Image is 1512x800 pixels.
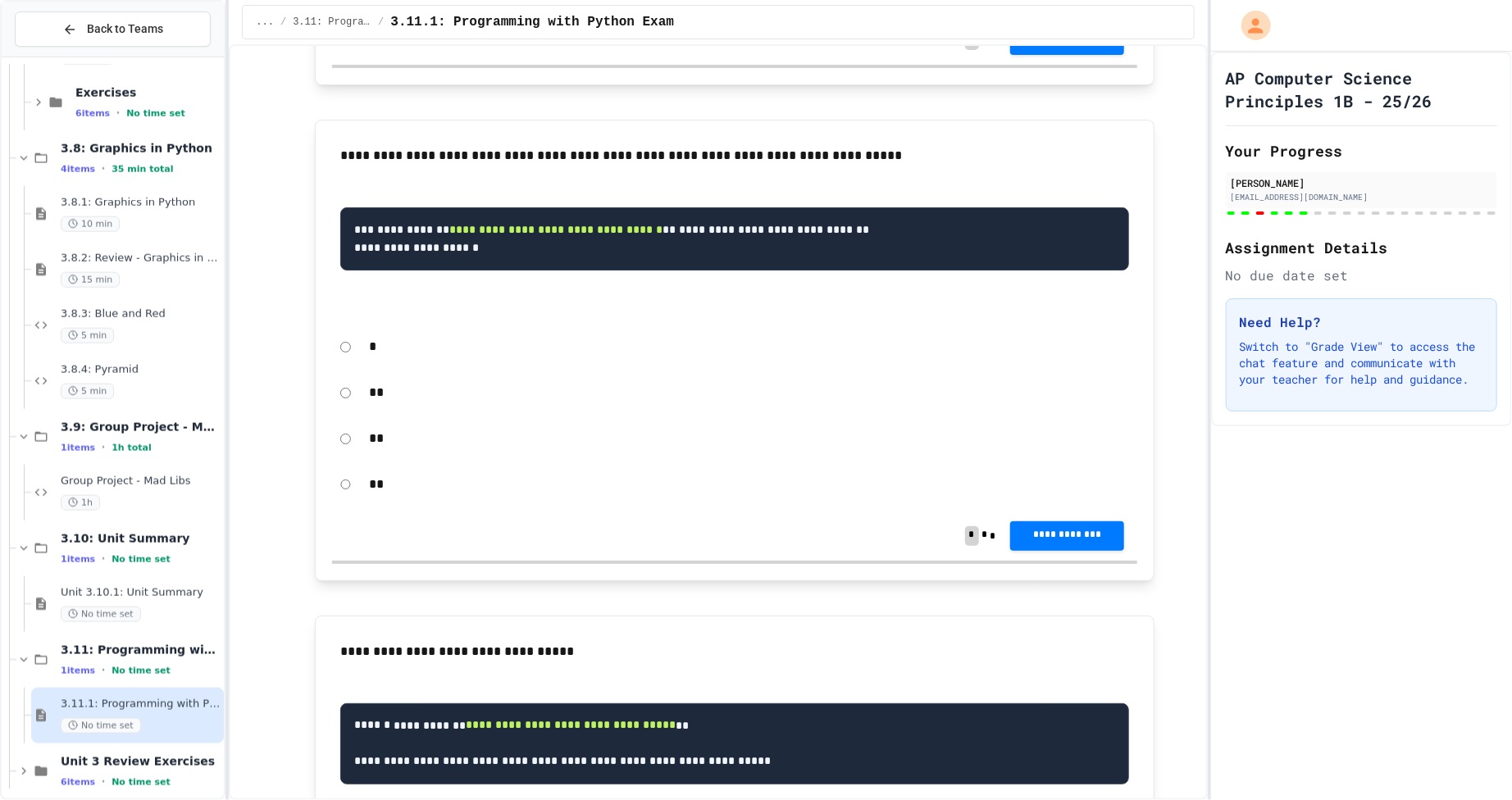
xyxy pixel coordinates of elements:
span: 1h [61,495,100,511]
span: No time set [126,108,185,119]
div: [EMAIL_ADDRESS][DOMAIN_NAME] [1231,191,1492,203]
span: 3.8: Graphics in Python [61,141,221,156]
h2: Your Progress [1226,139,1497,162]
div: My Account [1224,7,1275,44]
span: 35 min total [112,164,173,175]
span: No time set [112,554,171,565]
span: Unit 3.10.1: Unit Summary [61,586,221,600]
span: • [102,775,105,789]
span: Unit 3 Review Exercises [61,754,221,769]
span: 5 min [61,328,114,343]
h1: AP Computer Science Principles 1B - 25/26 [1226,66,1497,112]
span: Exercises [75,85,221,100]
span: 3.11.1: Programming with Python Exam [390,12,674,32]
span: 1 items [61,443,95,453]
span: 1 items [61,666,95,676]
span: 10 min [61,216,120,232]
span: 3.8.2: Review - Graphics in Python [61,252,221,266]
div: No due date set [1226,266,1497,285]
div: [PERSON_NAME] [1231,175,1492,190]
span: No time set [61,607,141,622]
span: / [378,16,384,29]
h3: Need Help? [1240,312,1483,332]
span: 3.10: Unit Summary [61,531,221,546]
span: 6 items [61,777,95,788]
span: No time set [112,666,171,676]
span: 3.11.1: Programming with Python Exam [61,698,221,711]
span: 1h total [112,443,152,453]
span: • [102,162,105,175]
span: 15 min [61,272,120,288]
span: 3.11: Programming with Python Exam [293,16,371,29]
button: Back to Teams [15,11,211,47]
span: No time set [61,718,141,734]
span: • [116,107,120,120]
span: 3.8.4: Pyramid [61,363,221,377]
span: Group Project - Mad Libs [61,475,221,489]
span: • [102,552,105,566]
span: • [102,441,105,454]
p: Switch to "Grade View" to access the chat feature and communicate with your teacher for help and ... [1240,339,1483,388]
span: 3.8.1: Graphics in Python [61,196,221,210]
span: 1 items [61,554,95,565]
span: 6 items [75,108,110,119]
span: 5 min [61,384,114,399]
span: 4 items [61,164,95,175]
span: • [102,664,105,677]
span: 3.9: Group Project - Mad Libs [61,420,221,434]
span: ... [256,16,274,29]
span: / [280,16,286,29]
span: 3.8.3: Blue and Red [61,307,221,321]
span: Back to Teams [87,20,163,38]
span: No time set [112,777,171,788]
h2: Assignment Details [1226,236,1497,259]
span: 3.11: Programming with Python Exam [61,643,221,657]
